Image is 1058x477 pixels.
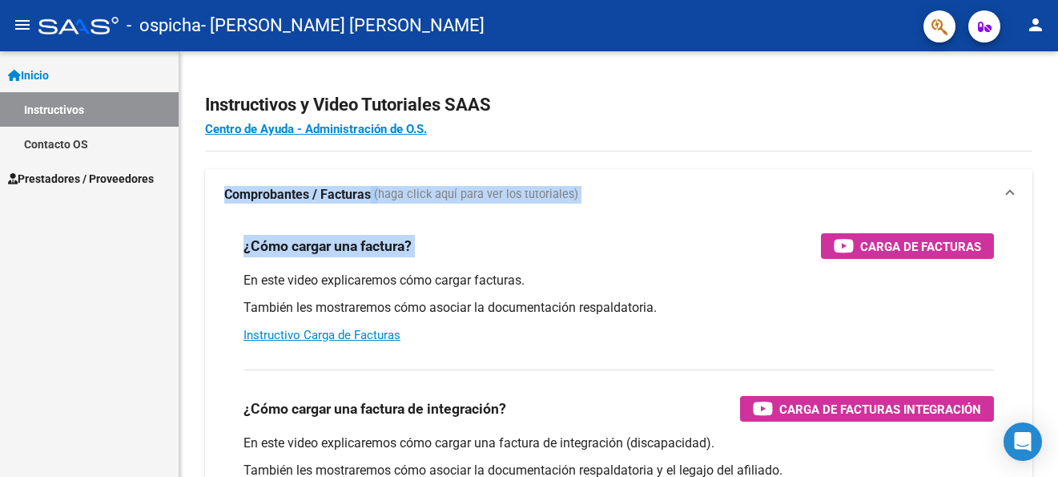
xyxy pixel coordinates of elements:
[127,8,201,43] span: - ospicha
[1004,422,1042,461] div: Open Intercom Messenger
[243,435,994,452] p: En este video explicaremos cómo cargar una factura de integración (discapacidad).
[205,169,1032,220] mat-expansion-panel-header: Comprobantes / Facturas (haga click aquí para ver los tutoriales)
[8,67,49,84] span: Inicio
[243,299,994,317] p: También les mostraremos cómo asociar la documentación respaldatoria.
[201,8,485,43] span: - [PERSON_NAME] [PERSON_NAME]
[821,233,994,259] button: Carga de Facturas
[13,15,32,34] mat-icon: menu
[243,235,412,257] h3: ¿Cómo cargar una factura?
[374,186,578,204] span: (haga click aquí para ver los tutoriales)
[740,396,994,422] button: Carga de Facturas Integración
[205,122,427,136] a: Centro de Ayuda - Administración de O.S.
[224,186,371,204] strong: Comprobantes / Facturas
[860,236,981,257] span: Carga de Facturas
[243,272,994,289] p: En este video explicaremos cómo cargar facturas.
[205,90,1032,120] h2: Instructivos y Video Tutoriales SAAS
[243,328,400,342] a: Instructivo Carga de Facturas
[779,399,981,419] span: Carga de Facturas Integración
[1026,15,1045,34] mat-icon: person
[243,398,506,420] h3: ¿Cómo cargar una factura de integración?
[8,170,154,188] span: Prestadores / Proveedores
